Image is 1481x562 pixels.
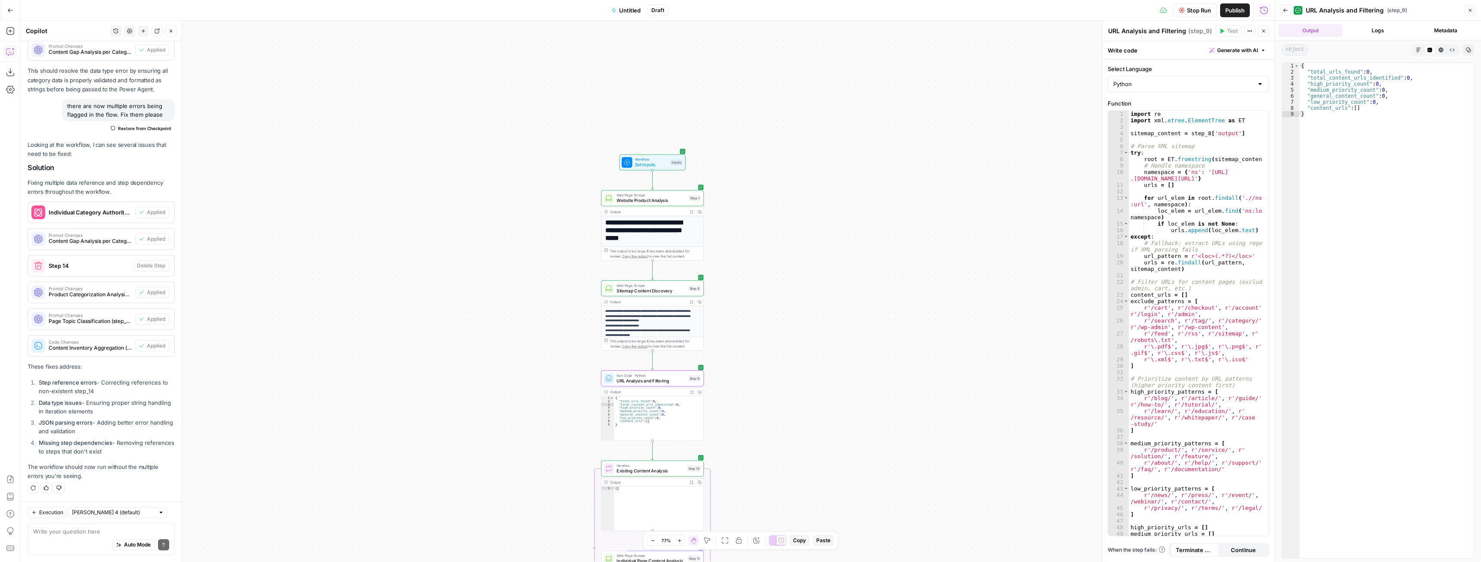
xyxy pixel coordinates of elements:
span: Auto Mode [124,541,151,549]
div: 42 [1108,479,1129,485]
div: 6 [1108,143,1129,149]
button: Execution [28,507,67,518]
div: 8 [1108,156,1129,162]
button: Output [1278,24,1342,37]
span: Paste [816,537,830,544]
div: 41 [1108,472,1129,479]
g: Edge from step_1 to step_8 [651,261,654,280]
h2: Solution [28,164,175,172]
input: Claude Sonnet 4 (default) [72,508,155,517]
div: 15 [1108,220,1129,227]
div: there are now multiple errors being flagged in the flow. Fix them please [62,99,175,121]
div: 13 [1108,195,1129,208]
div: 2 [601,400,614,403]
div: 48 [1108,524,1129,531]
div: Output [610,479,685,484]
div: IterationExisting Content AnalysisStep 10Output[] [601,461,703,531]
div: This output is too large & has been abbreviated for review. to view the full content. [610,338,701,349]
div: 32 [1108,376,1129,388]
span: object [1282,44,1308,56]
button: Applied [135,44,169,56]
button: Test [1215,25,1242,37]
div: 7 [1108,149,1129,156]
div: This output is too large & has been abbreviated for review. to view the full content. [610,248,701,259]
div: Step 1 [689,195,701,201]
span: Publish [1225,6,1245,15]
span: Web Page Scrape [617,193,686,198]
div: 5 [601,410,614,413]
div: 33 [1108,388,1129,395]
span: Toggle code folding, rows 33 through 36 [1124,388,1128,395]
p: This should resolve the data type error by ensuring all category data is properly validated and f... [28,66,175,93]
a: When the step fails: [1108,546,1165,554]
div: Step 9 [688,376,701,382]
div: 9 [1282,111,1299,117]
div: 7 [1282,99,1299,105]
div: 49 [1108,531,1129,537]
p: Fixing multiple data reference and step dependency errors throughout the workflow. [28,178,175,196]
div: 31 [1108,369,1129,376]
strong: Missing step dependencies [39,439,112,446]
g: Edge from step_10 to step_11 [651,531,654,550]
div: 3 [1282,75,1299,81]
li: - Correcting references to non-existent step_14 [37,378,175,395]
button: Paste [813,535,834,546]
span: Sitemap Content Discovery [617,287,685,294]
span: Existing Content Analysis [617,468,684,474]
div: Step 11 [688,556,701,562]
div: 35 [1108,408,1129,427]
span: Toggle code folding, rows 24 through 30 [1124,298,1128,304]
div: Output [610,299,685,304]
div: 23 [1108,292,1129,298]
span: ( step_9 ) [1188,27,1212,35]
div: 19 [1108,253,1129,259]
div: 45 [1108,505,1129,511]
span: Generate with AI [1217,47,1258,54]
strong: JSON parsing errors [39,419,93,426]
span: Copy [793,537,806,544]
div: 39 [1108,447,1129,460]
div: 4 [1282,81,1299,87]
span: Product Categorization Analysis (step_2) [49,291,132,298]
button: Applied [135,340,169,351]
p: Looking at the workflow, I can see several issues that need to be fixed: [28,140,175,158]
span: Code Changes [49,340,132,344]
span: Website Product Analysis [617,197,686,204]
span: Web Page Scrape [617,283,685,288]
span: Copy the output [622,344,647,348]
g: Edge from start to step_1 [651,171,654,190]
div: Write code [1103,41,1274,59]
g: Edge from step_8 to step_9 [651,351,654,370]
textarea: URL Analysis and Filtering [1108,27,1186,35]
button: Stop Run [1174,3,1217,17]
span: Toggle code folding, rows 15 through 16 [1124,220,1128,227]
div: 17 [1108,233,1129,240]
div: 3 [601,403,614,407]
span: Stop Run [1187,6,1211,15]
span: Step 14 [49,261,130,270]
div: 5 [1282,87,1299,93]
span: Content Inventory Aggregation (step_13) [49,344,132,352]
button: Metadata [1413,24,1478,37]
div: 30 [1108,363,1129,369]
span: Prompt Changes [49,233,132,237]
button: Applied [135,233,169,245]
div: 44 [1108,492,1129,505]
div: 14 [1108,208,1129,220]
div: 6 [601,413,614,416]
span: Delete Step [137,262,165,270]
span: Continue [1231,546,1256,554]
div: 3 [1108,124,1129,130]
li: - Removing references to steps that don't exist [37,438,175,456]
button: Generate with AI [1206,45,1269,56]
div: 1 [1108,111,1129,117]
div: 1 [601,396,614,400]
div: 21 [1108,272,1129,279]
span: Applied [147,208,165,216]
div: 9 [1108,162,1129,169]
div: 43 [1108,485,1129,492]
span: Draft [651,6,664,14]
li: - Adding better error handling and validation [37,418,175,435]
span: 77% [661,537,671,544]
span: Copy the output [622,254,647,258]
